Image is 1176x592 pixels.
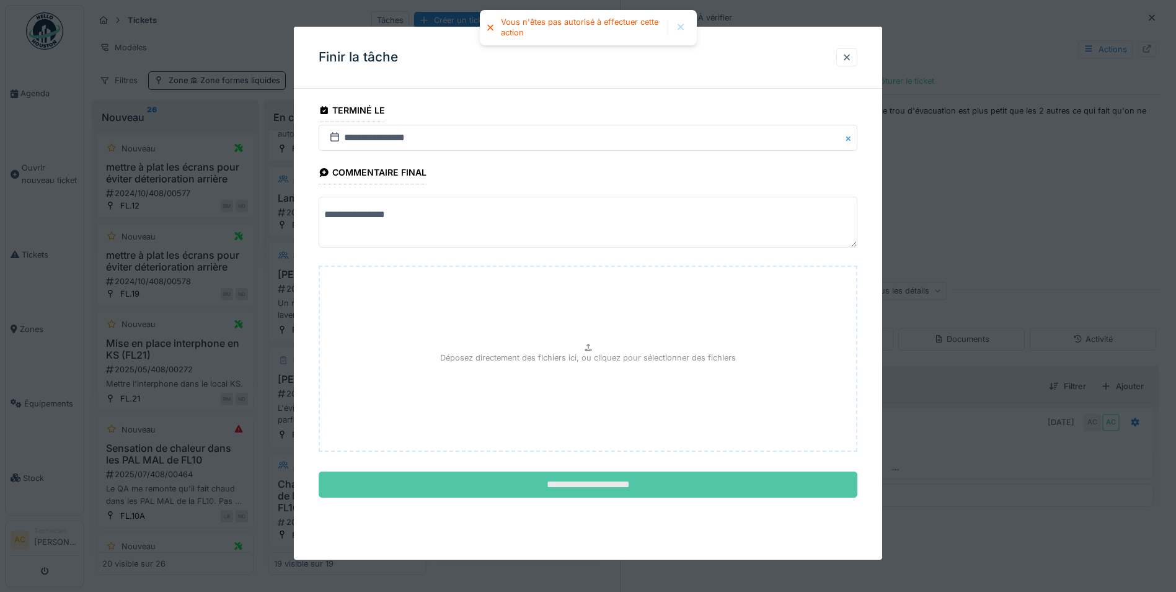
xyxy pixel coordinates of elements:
[844,125,857,151] button: Close
[501,17,661,38] div: Vous n'êtes pas autorisé à effectuer cette action
[440,352,736,364] p: Déposez directement des fichiers ici, ou cliquez pour sélectionner des fichiers
[319,163,427,184] div: Commentaire final
[319,50,398,65] h3: Finir la tâche
[319,101,385,122] div: Terminé le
